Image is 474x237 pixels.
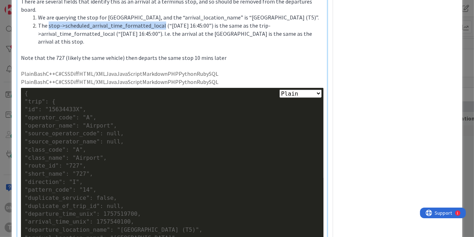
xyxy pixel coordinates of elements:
[21,54,227,61] span: Note that the 727 (likely the same vehicle) then departs the same stop 10 mins later
[24,178,320,186] div: "direction": "I",
[24,130,320,138] div: "source_operator_code": null,
[38,22,313,45] span: The stop->scheduled_arrival_time_formatted_local (“[DATE] 16:45:00”) is the same as the trip->arr...
[38,14,319,21] span: We are querying the stop for [GEOGRAPHIC_DATA], and the “arrival_location_name” is “[GEOGRAPHIC_D...
[24,226,320,235] div: "departure_location_name": "[GEOGRAPHIC_DATA] (T5)",
[24,114,320,122] div: "operator_code": "A",
[24,98,320,106] div: "trip": {
[21,70,323,78] p: PlainBashC++C#CSSDiffHTML/XMLJavaJavaScriptMarkdownPHPPythonRubySQL
[24,90,320,98] div: {
[24,122,320,130] div: "operator_name": "Airport",
[24,138,320,146] div: "source_operator_name": null,
[24,106,320,114] div: "id": "15634433X",
[24,194,320,202] div: "duplicate_service": false,
[24,154,320,162] div: "class_name": "Airport",
[15,1,32,10] span: Support
[37,3,39,9] div: 1
[24,218,320,226] div: "arrival_time_unix": 1757540100,
[24,146,320,154] div: "class_code": "A",
[24,162,320,170] div: "route_id": "727",
[21,78,323,86] p: PlainBashC++C#CSSDiffHTML/XMLJavaJavaScriptMarkdownPHPPythonRubySQL
[24,202,320,210] div: "duplicate_of_trip_id": null,
[24,210,320,219] div: "departure_time_unix": 1757519700,
[24,170,320,178] div: "short_name": "727",
[24,186,320,194] div: "pattern_code": "14",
